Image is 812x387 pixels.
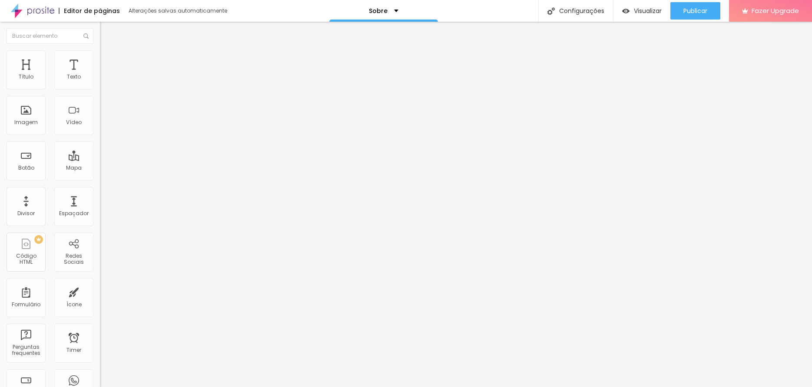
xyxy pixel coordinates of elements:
button: Visualizar [613,2,670,20]
div: Perguntas frequentes [9,344,43,357]
div: Timer [66,347,81,353]
div: Texto [67,74,81,80]
div: Imagem [14,119,38,125]
div: Divisor [17,210,35,216]
div: Mapa [66,165,82,171]
img: view-1.svg [622,7,630,15]
p: Sobre [369,8,388,14]
span: Fazer Upgrade [752,7,799,14]
button: Publicar [670,2,720,20]
div: Espaçador [59,210,89,216]
div: Editor de páginas [59,8,120,14]
img: Icone [83,33,89,39]
div: Botão [18,165,34,171]
div: Título [19,74,33,80]
span: Visualizar [634,7,662,14]
iframe: Editor [100,22,812,387]
div: Ícone [66,302,82,308]
div: Alterações salvas automaticamente [129,8,229,13]
span: Publicar [683,7,707,14]
img: Icone [547,7,555,15]
div: Vídeo [66,119,82,125]
div: Código HTML [9,253,43,266]
input: Buscar elemento [7,28,93,44]
div: Redes Sociais [56,253,91,266]
div: Formulário [12,302,40,308]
